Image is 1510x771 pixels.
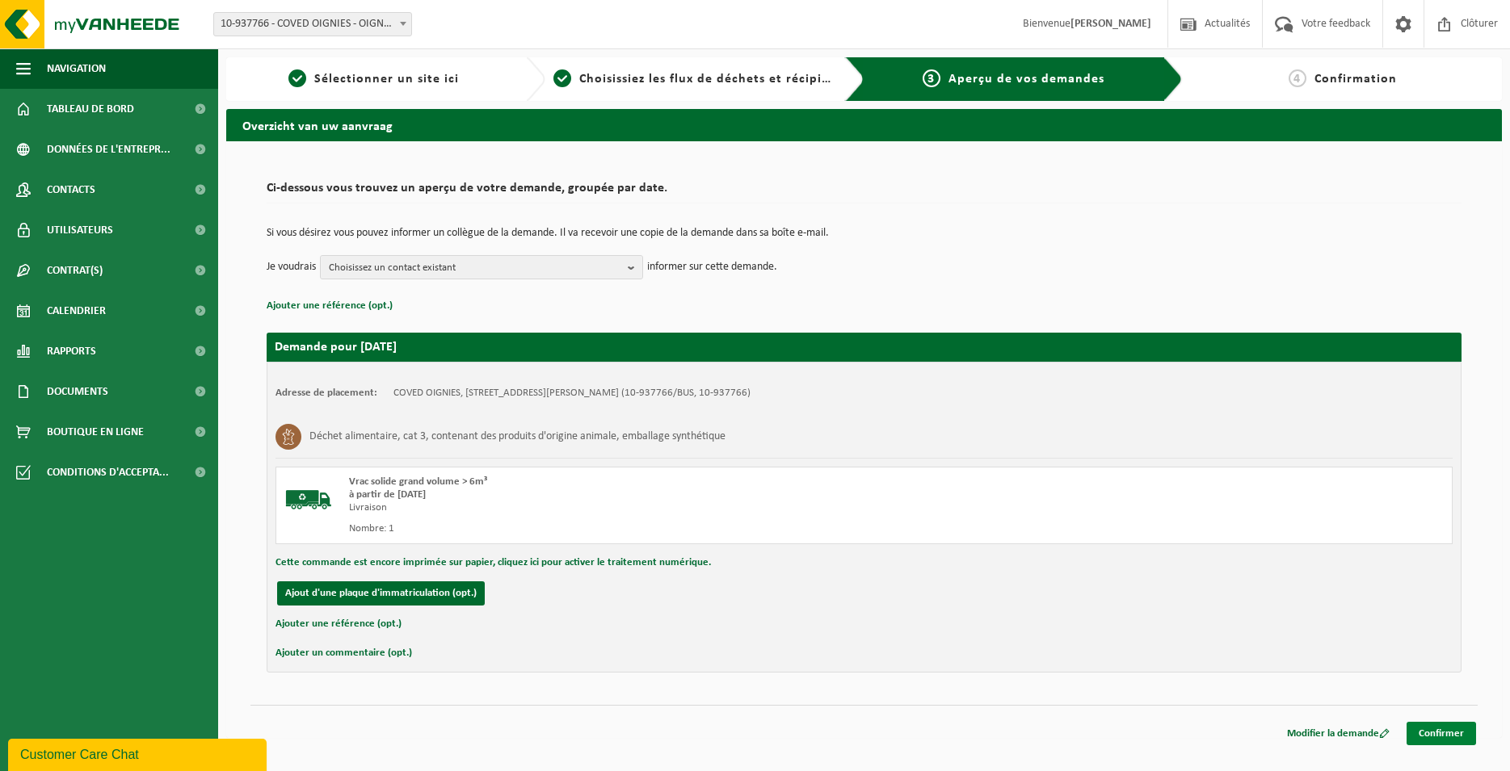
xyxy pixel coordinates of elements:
button: Ajouter un commentaire (opt.) [276,643,412,664]
span: Rapports [47,331,96,371]
p: informer sur cette demande. [647,255,777,279]
button: Ajout d'une plaque d'immatriculation (opt.) [277,581,485,605]
button: Choisissez un contact existant [320,255,643,279]
span: 2 [553,69,571,87]
a: 1Sélectionner un site ici [234,69,513,89]
span: Contrat(s) [47,250,103,291]
span: Choisissez un contact existant [329,256,621,280]
h3: Déchet alimentaire, cat 3, contenant des produits d'origine animale, emballage synthétique [309,424,726,450]
strong: [PERSON_NAME] [1070,18,1151,30]
a: Confirmer [1407,722,1476,745]
a: 2Choisissiez les flux de déchets et récipients [553,69,832,89]
button: Ajouter une référence (opt.) [276,614,402,635]
div: Nombre: 1 [349,522,929,535]
a: Modifier la demande [1275,722,1402,745]
strong: Adresse de placement: [276,388,377,398]
span: Aperçu de vos demandes [948,73,1104,86]
span: Boutique en ligne [47,412,144,452]
span: Choisissiez les flux de déchets et récipients [579,73,848,86]
span: Navigation [47,48,106,89]
button: Cette commande est encore imprimée sur papier, cliquez ici pour activer le traitement numérique. [276,552,711,573]
span: Confirmation [1314,73,1397,86]
span: 10-937766 - COVED OIGNIES - OIGNIES [213,12,412,36]
button: Ajouter une référence (opt.) [267,295,393,316]
strong: Demande pour [DATE] [275,341,397,354]
iframe: chat widget [8,735,270,771]
span: 10-937766 - COVED OIGNIES - OIGNIES [214,13,411,36]
span: Sélectionner un site ici [314,73,459,86]
span: Tableau de bord [47,89,134,129]
span: 4 [1289,69,1306,87]
span: 3 [923,69,940,87]
p: Je voudrais [267,255,316,279]
span: Utilisateurs [47,210,113,250]
span: Contacts [47,170,95,210]
span: Données de l'entrepr... [47,129,170,170]
img: BL-SO-LV.png [284,476,333,524]
h2: Ci-dessous vous trouvez un aperçu de votre demande, groupée par date. [267,182,1462,203]
strong: à partir de [DATE] [349,489,426,500]
span: Calendrier [47,291,106,331]
td: COVED OIGNIES, [STREET_ADDRESS][PERSON_NAME] (10-937766/BUS, 10-937766) [393,387,751,400]
span: Vrac solide grand volume > 6m³ [349,476,487,487]
p: Si vous désirez vous pouvez informer un collègue de la demande. Il va recevoir une copie de la de... [267,228,1462,239]
div: Livraison [349,501,929,514]
span: 1 [288,69,306,87]
span: Documents [47,371,108,412]
span: Conditions d'accepta... [47,452,169,492]
h2: Overzicht van uw aanvraag [226,109,1502,140]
